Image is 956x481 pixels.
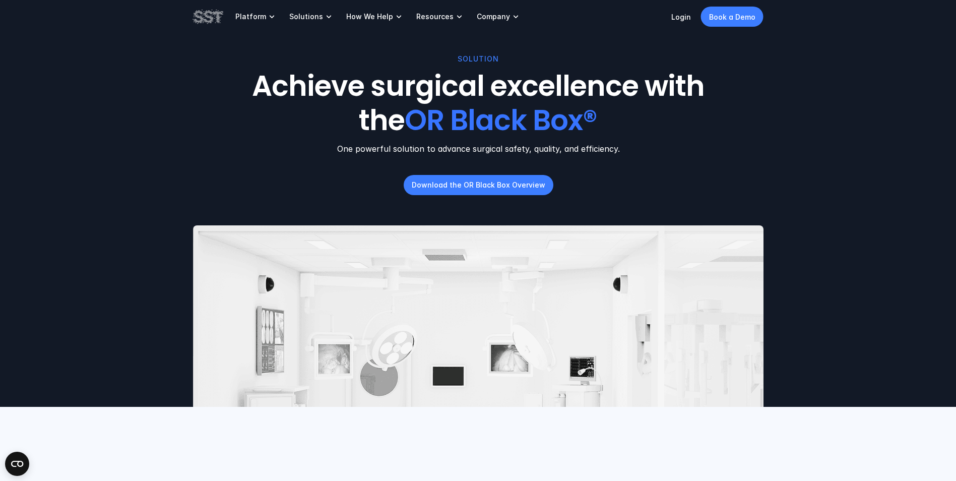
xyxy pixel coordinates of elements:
[233,70,724,137] h1: Achieve surgical excellence with the
[709,12,755,22] p: Book a Demo
[403,175,553,195] a: Download the OR Black Box Overview
[193,143,763,155] p: One powerful solution to advance surgical safety, quality, and efficiency.
[346,12,393,21] p: How We Help
[405,101,597,140] span: OR Black Box®
[235,12,266,21] p: Platform
[193,8,223,25] img: SST logo
[289,12,323,21] p: Solutions
[701,7,763,27] a: Book a Demo
[416,12,454,21] p: Resources
[5,452,29,476] button: Open CMP widget
[671,13,691,21] a: Login
[477,12,510,21] p: Company
[411,179,545,190] p: Download the OR Black Box Overview
[458,53,499,65] p: SOLUTION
